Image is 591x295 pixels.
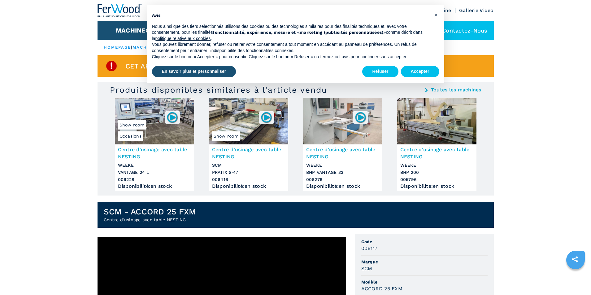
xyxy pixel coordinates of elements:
[260,111,272,123] img: 006416
[116,27,150,34] button: Machines
[361,265,372,272] h3: SCM
[152,24,429,42] p: Nous ainsi que des tiers sélectionnés utilisons des cookies ou des technologies similaires pour d...
[361,239,488,245] span: Code
[567,252,583,267] a: sharethis
[362,66,398,77] button: Refuser
[166,111,178,123] img: 006228
[397,98,476,144] img: Centre d'usinage avec table NESTING WEEKE BHP 200
[105,60,118,72] img: SoldProduct
[400,162,473,183] h3: WEEKE BHP 200 005796
[104,45,131,50] a: HOMEPAGE
[213,30,386,35] strong: fonctionnalité, expérience, mesure et «marketing (publicités personnalisées)»
[152,54,429,60] p: Cliquez sur le bouton « Accepter » pour consentir. Cliquez sur le bouton « Refuser » ou fermez ce...
[212,162,285,183] h3: SCM PRATIX S-17 006416
[431,10,441,20] button: Fermer cet avis
[115,98,194,144] img: Centre d'usinage avec table NESTING WEEKE VANTAGE 24 L
[306,162,379,183] h3: WEEKE BHP VANTAGE 33 006279
[118,185,191,188] div: Disponibilité : en stock
[303,98,382,144] img: Centre d'usinage avec table NESTING WEEKE BHP VANTAGE 33
[431,87,481,92] a: Toutes les machines
[306,146,379,160] h3: Centre d'usinage avec table NESTING
[118,162,191,183] h3: WEEKE VANTAGE 24 L 006228
[361,259,488,265] span: Marque
[303,98,382,191] a: Centre d'usinage avec table NESTING WEEKE BHP VANTAGE 33006279Centre d'usinage avec table NESTING...
[104,217,196,223] h2: Centre d'usinage avec table NESTING
[152,66,236,77] button: En savoir plus et personnaliser
[152,12,429,19] h2: Avis
[354,111,367,123] img: 006279
[104,207,196,217] h1: SCM - ACCORD 25 FXM
[110,85,327,95] h3: Produits disponibles similaires à l'article vendu
[131,45,132,50] span: |
[212,185,285,188] div: Disponibilité : en stock
[400,185,473,188] div: Disponibilité : en stock
[212,131,240,141] span: Show room
[118,146,191,160] h3: Centre d'usinage avec table NESTING
[361,279,488,285] span: Modèle
[459,7,494,13] a: Gallerie Video
[306,185,379,188] div: Disponibilité : en stock
[118,131,143,141] span: Occasions
[434,11,438,19] span: ×
[118,120,146,130] span: Show room
[125,63,231,70] span: Cet article est déjà vendu
[155,36,211,41] a: politique relative aux cookies
[400,146,473,160] h3: Centre d'usinage avec table NESTING
[401,66,439,77] button: Accepter
[133,45,159,50] a: machines
[98,4,142,17] img: Ferwood
[397,98,476,191] a: Centre d'usinage avec table NESTING WEEKE BHP 200Centre d'usinage avec table NESTINGWEEKEBHP 2000...
[152,42,429,54] p: Vous pouvez librement donner, refuser ou retirer votre consentement à tout moment en accédant au ...
[361,245,378,252] h3: 006117
[361,285,402,292] h3: ACCORD 25 FXM
[115,98,194,191] a: Centre d'usinage avec table NESTING WEEKE VANTAGE 24 LOccasionsShow room006228Centre d'usinage av...
[209,98,288,191] a: Centre d'usinage avec table NESTING SCM PRATIX S-17Show room006416Centre d'usinage avec table NES...
[209,98,288,144] img: Centre d'usinage avec table NESTING SCM PRATIX S-17
[212,146,285,160] h3: Centre d'usinage avec table NESTING
[565,267,586,290] iframe: Chat
[427,21,494,40] div: Contactez-nous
